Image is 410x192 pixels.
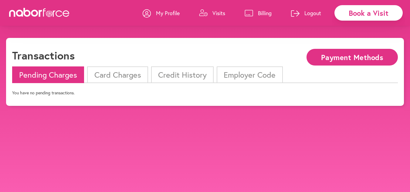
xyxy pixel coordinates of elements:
[304,9,321,17] p: Logout
[199,4,225,22] a: Visits
[156,9,180,17] p: My Profile
[151,66,214,83] li: Credit History
[307,54,398,59] a: Payment Methods
[12,66,84,83] li: Pending Charges
[87,66,148,83] li: Card Charges
[307,49,398,66] button: Payment Methods
[291,4,321,22] a: Logout
[245,4,272,22] a: Billing
[12,90,398,96] p: You have no pending transactions.
[212,9,225,17] p: Visits
[143,4,180,22] a: My Profile
[258,9,272,17] p: Billing
[12,49,75,62] h1: Transactions
[217,66,283,83] li: Employer Code
[334,5,403,21] div: Book a Visit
